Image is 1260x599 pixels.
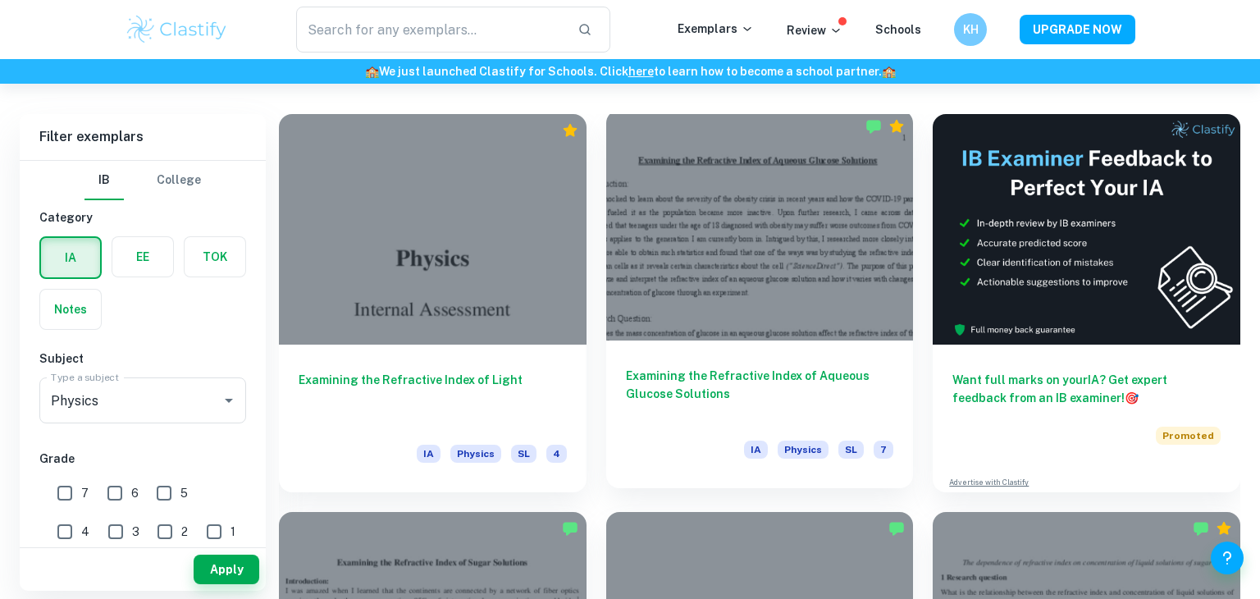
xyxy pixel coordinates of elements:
img: Marked [1193,520,1209,537]
img: Clastify logo [125,13,229,46]
button: UPGRADE NOW [1020,15,1135,44]
span: 7 [81,484,89,502]
img: Marked [888,520,905,537]
a: Examining the Refractive Index of Aqueous Glucose SolutionsIAPhysicsSL7 [606,114,914,492]
span: SL [511,445,536,463]
h6: Examining the Refractive Index of Aqueous Glucose Solutions [626,367,894,421]
div: Filter type choice [84,161,201,200]
h6: Subject [39,350,246,368]
a: Want full marks on yourIA? Get expert feedback from an IB examiner!PromotedAdvertise with Clastify [933,114,1240,492]
span: 4 [81,523,89,541]
span: 7 [874,441,893,459]
p: Review [787,21,842,39]
button: Open [217,389,240,412]
div: Premium [1216,520,1232,537]
h6: KH [961,21,980,39]
button: Notes [40,290,101,329]
span: 5 [180,484,188,502]
span: Promoted [1156,427,1221,445]
h6: Want full marks on your IA ? Get expert feedback from an IB examiner! [952,371,1221,407]
span: 2 [181,523,188,541]
span: Physics [778,441,829,459]
a: Advertise with Clastify [949,477,1029,488]
span: IA [417,445,441,463]
button: Apply [194,555,259,584]
button: IA [41,238,100,277]
h6: Examining the Refractive Index of Light [299,371,567,425]
button: IB [84,161,124,200]
button: TOK [185,237,245,277]
span: Physics [450,445,501,463]
img: Marked [865,118,882,135]
a: here [628,65,654,78]
span: IA [744,441,768,459]
span: 4 [546,445,567,463]
span: 6 [131,484,139,502]
span: 1 [231,523,235,541]
h6: Grade [39,450,246,468]
span: 3 [132,523,139,541]
input: Search for any exemplars... [296,7,564,53]
img: Thumbnail [933,114,1240,345]
span: 🏫 [882,65,896,78]
button: EE [112,237,173,277]
p: Exemplars [678,20,754,38]
span: SL [838,441,864,459]
img: Marked [562,520,578,537]
button: College [157,161,201,200]
h6: Filter exemplars [20,114,266,160]
h6: We just launched Clastify for Schools. Click to learn how to become a school partner. [3,62,1257,80]
label: Type a subject [51,370,119,384]
button: KH [954,13,987,46]
h6: Category [39,208,246,226]
a: Examining the Refractive Index of LightIAPhysicsSL4 [279,114,587,492]
div: Premium [888,118,905,135]
span: 🎯 [1125,391,1139,405]
a: Schools [875,23,921,36]
div: Premium [562,122,578,139]
span: 🏫 [365,65,379,78]
button: Help and Feedback [1211,542,1244,574]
